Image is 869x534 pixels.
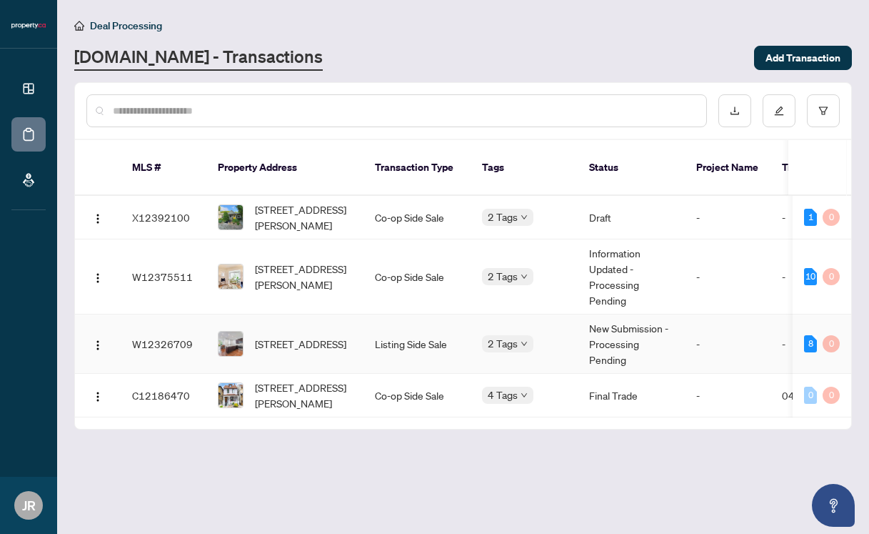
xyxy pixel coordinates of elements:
[488,387,518,403] span: 4 Tags
[92,213,104,224] img: Logo
[823,209,840,226] div: 0
[578,315,685,374] td: New Submission - Processing Pending
[488,335,518,352] span: 2 Tags
[488,268,518,285] span: 2 Tags
[74,45,323,71] a: [DOMAIN_NAME] - Transactions
[763,94,795,127] button: edit
[730,106,740,116] span: download
[804,268,817,285] div: 10
[363,239,471,315] td: Co-op Side Sale
[74,21,84,31] span: home
[685,315,770,374] td: -
[255,202,352,233] span: [STREET_ADDRESS][PERSON_NAME]
[804,335,817,352] div: 8
[521,340,528,347] span: down
[92,340,104,351] img: Logo
[132,389,190,402] span: C12186470
[685,140,770,196] th: Project Name
[578,140,685,196] th: Status
[92,272,104,284] img: Logo
[132,337,193,350] span: W12326709
[132,211,190,224] span: X12392100
[255,380,352,411] span: [STREET_ADDRESS][PERSON_NAME]
[86,332,109,355] button: Logo
[86,206,109,229] button: Logo
[92,391,104,402] img: Logo
[255,336,346,352] span: [STREET_ADDRESS]
[90,19,162,32] span: Deal Processing
[812,484,855,527] button: Open asap
[685,196,770,239] td: -
[578,196,685,239] td: Draft
[218,383,243,407] img: thumbnail-img
[718,94,751,127] button: download
[804,209,817,226] div: 1
[471,140,578,196] th: Tags
[818,106,828,116] span: filter
[521,273,528,280] span: down
[255,261,352,292] span: [STREET_ADDRESS][PERSON_NAME]
[218,264,243,289] img: thumbnail-img
[685,239,770,315] td: -
[488,209,518,225] span: 2 Tags
[22,495,36,515] span: JR
[685,374,770,417] td: -
[765,46,840,69] span: Add Transaction
[121,140,206,196] th: MLS #
[754,46,852,70] button: Add Transaction
[578,239,685,315] td: Information Updated - Processing Pending
[823,335,840,352] div: 0
[521,214,528,221] span: down
[218,332,243,356] img: thumbnail-img
[86,384,109,407] button: Logo
[521,392,528,399] span: down
[218,205,243,229] img: thumbnail-img
[578,374,685,417] td: Final Trade
[363,196,471,239] td: Co-op Side Sale
[823,268,840,285] div: 0
[804,387,817,404] div: 0
[132,270,193,283] span: W12375511
[363,140,471,196] th: Transaction Type
[363,374,471,417] td: Co-op Side Sale
[11,21,46,30] img: logo
[206,140,363,196] th: Property Address
[807,94,840,127] button: filter
[86,265,109,288] button: Logo
[363,315,471,374] td: Listing Side Sale
[823,387,840,404] div: 0
[774,106,784,116] span: edit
